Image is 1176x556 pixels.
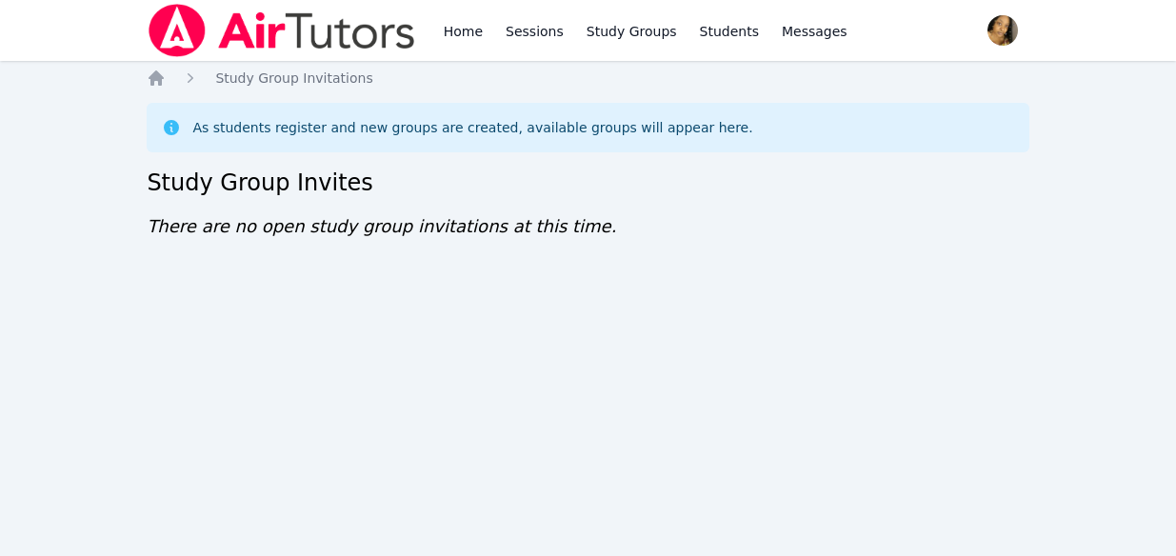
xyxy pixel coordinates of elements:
[215,70,372,86] span: Study Group Invitations
[147,168,1028,198] h2: Study Group Invites
[215,69,372,88] a: Study Group Invitations
[782,22,847,41] span: Messages
[147,216,616,236] span: There are no open study group invitations at this time.
[147,4,416,57] img: Air Tutors
[192,118,752,137] div: As students register and new groups are created, available groups will appear here.
[147,69,1028,88] nav: Breadcrumb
